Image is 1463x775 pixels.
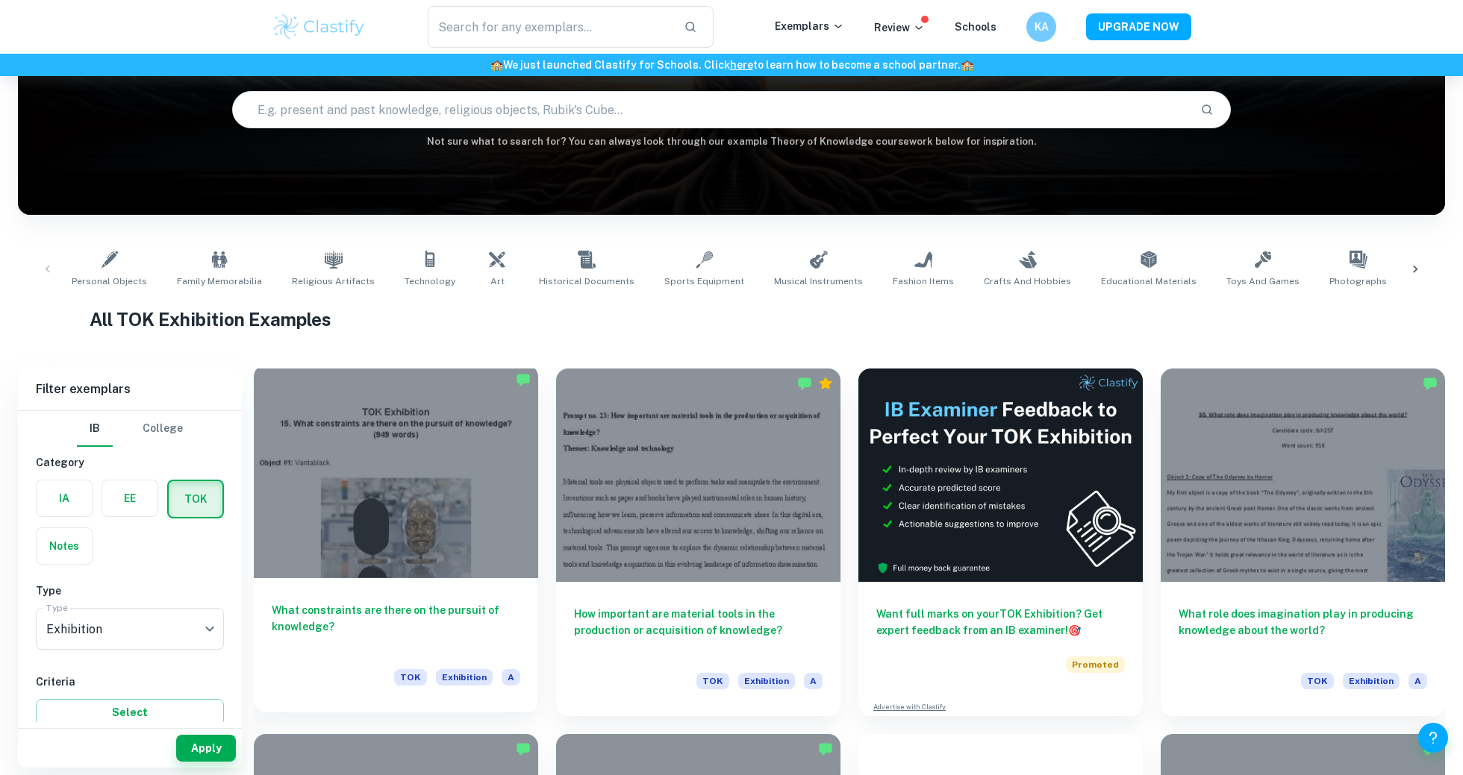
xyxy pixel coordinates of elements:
button: Help and Feedback [1418,723,1448,753]
span: Fashion Items [893,274,954,288]
h6: Not sure what to search for? You can always look through our example Theory of Knowledge coursewo... [18,134,1445,149]
img: Thumbnail [858,368,1143,582]
span: Technology [405,274,455,288]
a: Schools [955,21,996,33]
span: Toys and Games [1226,274,1300,288]
span: Photographs [1329,274,1387,288]
img: Marked [818,741,833,756]
img: Clastify logo [272,12,366,42]
p: Exemplars [775,18,844,34]
span: Historical Documents [539,274,634,288]
a: What role does imagination play in producing knowledge about the world?TOKExhibitionA [1161,368,1445,716]
span: 🏫 [490,59,503,71]
img: Marked [516,741,531,756]
button: IB [77,411,113,447]
button: Select [36,699,224,726]
a: here [730,59,753,71]
button: EE [102,480,157,516]
span: 🏫 [961,59,973,71]
span: Family Memorabilia [177,274,262,288]
h6: Criteria [36,674,224,690]
div: Exhibition [36,608,224,650]
button: Apply [176,735,236,762]
span: Religious Artifacts [292,274,375,288]
span: Musical Instruments [774,274,863,288]
a: How important are material tools in the production or acquisition of knowledge?TOKExhibitionA [556,368,840,716]
button: College [143,411,183,447]
img: Marked [797,376,812,391]
h6: Type [36,583,224,599]
span: Crafts and Hobbies [984,274,1071,288]
h6: Category [36,454,224,471]
img: Marked [516,372,531,387]
span: TOK [696,673,729,689]
span: Exhibition [436,669,493,685]
input: E.g. present and past knowledge, religious objects, Rubik's Cube... [233,89,1188,131]
h6: What role does imagination play in producing knowledge about the world? [1179,606,1427,655]
img: Marked [1423,376,1438,391]
h1: All TOK Exhibition Examples [90,306,1374,333]
span: 🎯 [1068,624,1081,636]
button: IA [37,480,92,516]
input: Search for any exemplars... [428,6,672,48]
span: TOK [1301,673,1334,689]
h6: How important are material tools in the production or acquisition of knowledge? [574,606,823,655]
button: UPGRADE NOW [1086,13,1191,40]
h6: KA [1033,19,1050,35]
span: Promoted [1066,656,1125,673]
span: Art [490,274,505,288]
button: Search [1194,97,1220,122]
h6: Want full marks on your TOK Exhibition ? Get expert feedback from an IB examiner! [876,606,1125,638]
p: Review [874,19,925,36]
a: Want full marks on yourTOK Exhibition? Get expert feedback from an IB examiner!PromotedAdvertise ... [858,368,1143,716]
span: TOK [394,669,427,685]
span: Sports Equipment [664,274,744,288]
span: A [804,673,823,689]
button: Notes [37,528,92,564]
h6: Filter exemplars [18,368,242,410]
label: Type [46,601,68,614]
h6: What constraints are there on the pursuit of knowledge? [272,602,520,651]
span: Educational Materials [1101,274,1197,288]
button: TOK [169,481,222,517]
button: KA [1026,12,1056,42]
span: A [502,669,520,685]
div: Premium [818,376,833,391]
span: Exhibition [738,673,795,689]
a: Advertise with Clastify [873,702,946,712]
span: Personal Objects [72,274,147,288]
span: A [1409,673,1427,689]
div: Filter type choice [77,411,183,447]
h6: We just launched Clastify for Schools. Click to learn how to become a school partner. [3,57,1460,73]
span: Exhibition [1343,673,1400,689]
a: What constraints are there on the pursuit of knowledge?TOKExhibitionA [254,368,538,716]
